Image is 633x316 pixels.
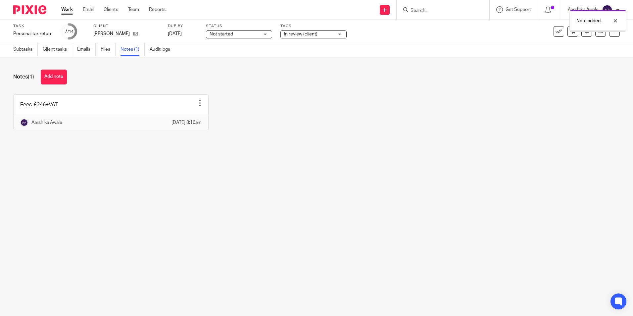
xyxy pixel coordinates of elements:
[104,6,118,13] a: Clients
[13,43,38,56] a: Subtasks
[128,6,139,13] a: Team
[13,30,53,37] div: Personal tax return
[41,70,67,84] button: Add note
[93,30,130,37] p: [PERSON_NAME]
[602,5,612,15] img: svg%3E
[284,32,317,36] span: In review (client)
[77,43,96,56] a: Emails
[43,43,72,56] a: Client tasks
[121,43,145,56] a: Notes (1)
[168,24,198,29] label: Due by
[13,5,46,14] img: Pixie
[576,18,602,24] p: Note added.
[150,43,175,56] a: Audit logs
[171,119,202,126] p: [DATE] 8:16am
[168,31,182,36] span: [DATE]
[83,6,94,13] a: Email
[28,74,34,79] span: (1)
[149,6,166,13] a: Reports
[13,24,53,29] label: Task
[61,6,73,13] a: Work
[93,24,160,29] label: Client
[31,119,62,126] p: Aarshika Awale
[20,119,28,127] img: svg%3E
[13,74,34,80] h1: Notes
[210,32,233,36] span: Not started
[68,30,73,33] small: /14
[101,43,116,56] a: Files
[280,24,347,29] label: Tags
[206,24,272,29] label: Status
[65,27,73,35] div: 7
